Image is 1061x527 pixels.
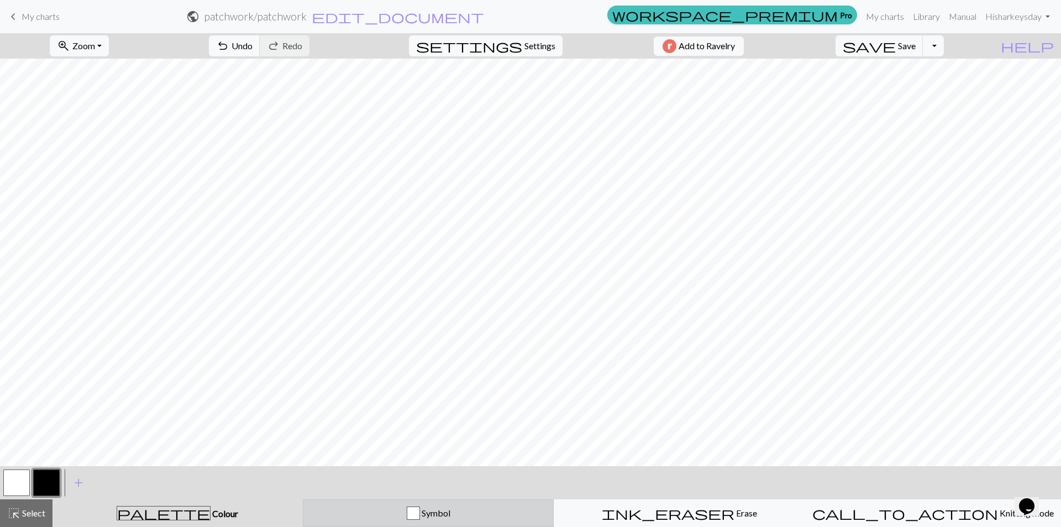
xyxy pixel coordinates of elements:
[805,499,1061,527] button: Knitting mode
[812,505,998,521] span: call_to_action
[554,499,805,527] button: Erase
[607,6,857,24] a: Pro
[679,39,735,53] span: Add to Ravelry
[22,11,60,22] span: My charts
[612,7,838,23] span: workspace_premium
[602,505,734,521] span: ink_eraser
[7,9,20,24] span: keyboard_arrow_left
[186,9,199,24] span: public
[72,40,95,51] span: Zoom
[416,38,522,54] span: settings
[944,6,981,28] a: Manual
[654,36,744,56] button: Add to Ravelry
[57,38,70,54] span: zoom_in
[898,40,916,51] span: Save
[409,35,563,56] button: SettingsSettings
[52,499,303,527] button: Colour
[1001,38,1054,54] span: help
[981,6,1054,28] a: Hisharkeysday
[734,508,757,518] span: Erase
[862,6,908,28] a: My charts
[1015,483,1050,516] iframe: chat widget
[663,39,676,53] img: Ravelry
[998,508,1054,518] span: Knitting mode
[836,35,923,56] button: Save
[7,7,60,26] a: My charts
[232,40,253,51] span: Undo
[72,475,85,491] span: add
[204,10,307,23] h2: patchwork / patchwork
[211,508,238,519] span: Colour
[312,9,484,24] span: edit_document
[908,6,944,28] a: Library
[843,38,896,54] span: save
[117,505,210,521] span: palette
[524,39,555,53] span: Settings
[50,35,109,56] button: Zoom
[416,39,522,53] i: Settings
[303,499,554,527] button: Symbol
[20,508,45,518] span: Select
[420,508,450,518] span: Symbol
[216,38,229,54] span: undo
[209,35,260,56] button: Undo
[7,505,20,521] span: highlight_alt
